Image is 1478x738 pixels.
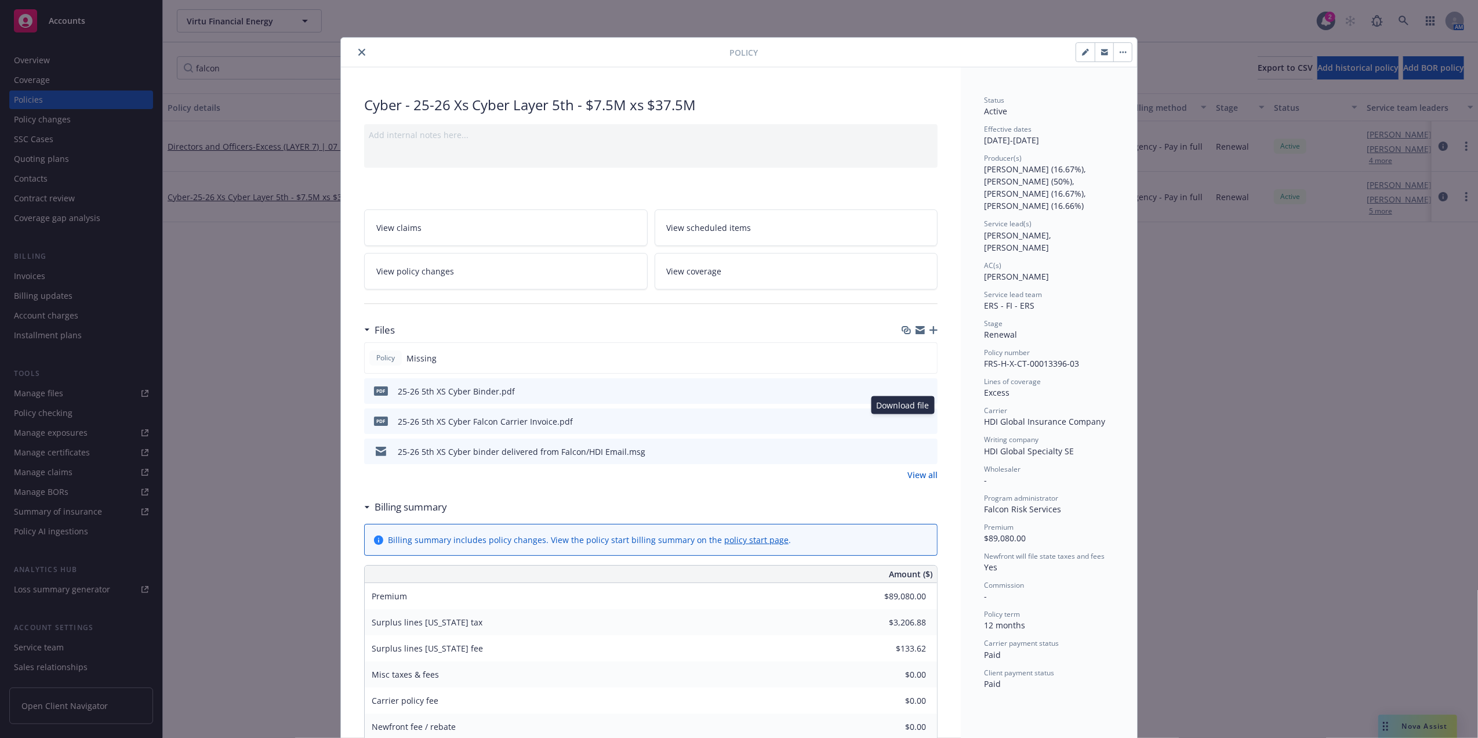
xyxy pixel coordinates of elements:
[372,617,482,628] span: Surplus lines [US_STATE] tax
[372,695,438,706] span: Carrier policy fee
[398,415,573,428] div: 25-26 5th XS Cyber Falcon Carrier Invoice.pdf
[984,435,1038,444] span: Writing company
[372,643,483,654] span: Surplus lines [US_STATE] fee
[984,504,1061,515] span: Falcon Risk Services
[984,475,987,486] span: -
[375,500,447,515] h3: Billing summary
[984,329,1017,340] span: Renewal
[984,95,1004,105] span: Status
[374,417,388,425] span: pdf
[364,323,395,338] div: Files
[904,446,913,458] button: download file
[655,209,938,246] a: View scheduled items
[398,446,645,458] div: 25-26 5th XS Cyber binder delivered from Falcon/HDI Email.msg
[984,678,1001,689] span: Paid
[907,469,938,481] a: View all
[871,396,935,414] div: Download file
[372,669,439,680] span: Misc taxes & fees
[984,290,1042,299] span: Service lead team
[984,464,1021,474] span: Wholesaler
[369,129,933,141] div: Add internal notes here...
[984,377,1041,386] span: Lines of coverage
[984,219,1032,229] span: Service lead(s)
[889,568,932,580] span: Amount ($)
[984,406,1007,415] span: Carrier
[398,385,515,397] div: 25-26 5th XS Cyber Binder.pdf
[984,386,1114,399] div: Excess
[984,649,1001,660] span: Paid
[984,319,1003,328] span: Stage
[729,46,758,59] span: Policy
[904,385,913,397] button: download file
[984,300,1034,311] span: ERS - FI - ERS
[984,562,997,573] span: Yes
[364,95,938,115] div: Cyber - 25-26 Xs Cyber Layer 5th - $7.5M xs $37.5M
[984,493,1058,503] span: Program administrator
[984,348,1030,357] span: Policy number
[904,415,913,428] button: download file
[984,271,1049,282] span: [PERSON_NAME]
[655,253,938,290] a: View coverage
[667,222,751,234] span: View scheduled items
[984,153,1022,163] span: Producer(s)
[375,323,395,338] h3: Files
[364,253,648,290] a: View policy changes
[667,265,722,277] span: View coverage
[984,124,1032,134] span: Effective dates
[984,620,1025,631] span: 12 months
[984,668,1054,678] span: Client payment status
[406,352,437,364] span: Missing
[984,591,987,602] span: -
[374,353,397,363] span: Policy
[984,580,1024,590] span: Commission
[923,385,933,397] button: preview file
[858,640,933,657] input: 0.00
[984,522,1014,532] span: Premium
[984,638,1059,648] span: Carrier payment status
[858,718,933,736] input: 0.00
[984,609,1020,619] span: Policy term
[858,666,933,683] input: 0.00
[984,164,1088,211] span: [PERSON_NAME] (16.67%), [PERSON_NAME] (50%), [PERSON_NAME] (16.67%), [PERSON_NAME] (16.66%)
[984,446,1074,457] span: HDI Global Specialty SE
[376,222,422,234] span: View claims
[984,124,1114,146] div: [DATE] - [DATE]
[923,446,933,458] button: preview file
[364,500,447,515] div: Billing summary
[858,588,933,605] input: 0.00
[984,533,1026,544] span: $89,080.00
[858,692,933,710] input: 0.00
[376,265,454,277] span: View policy changes
[984,106,1007,117] span: Active
[984,230,1054,253] span: [PERSON_NAME], [PERSON_NAME]
[984,416,1105,427] span: HDI Global Insurance Company
[355,45,369,59] button: close
[374,386,388,395] span: pdf
[858,614,933,631] input: 0.00
[372,721,456,732] span: Newfront fee / rebate
[372,591,407,602] span: Premium
[364,209,648,246] a: View claims
[923,415,933,428] button: preview file
[984,358,1079,369] span: FRS-H-X-CT-00013396-03
[984,261,1001,270] span: AC(s)
[984,551,1105,561] span: Newfront will file state taxes and fees
[724,534,789,545] a: policy start page
[388,534,791,546] div: Billing summary includes policy changes. View the policy start billing summary on the .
